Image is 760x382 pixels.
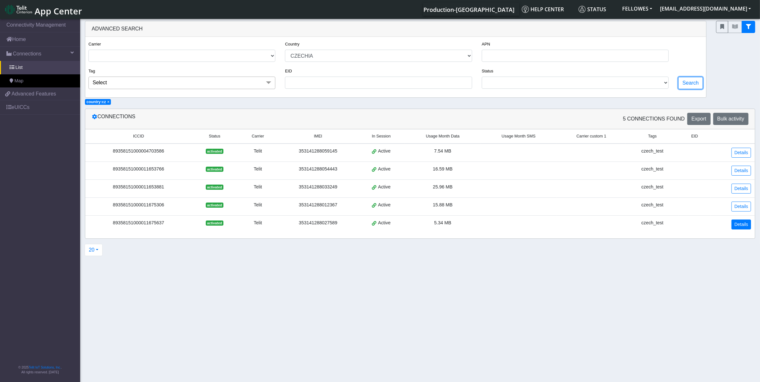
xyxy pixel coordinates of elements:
div: fitlers menu [716,21,755,33]
div: czech_test [630,220,675,227]
button: Close [107,100,109,104]
span: 25.96 MB [433,184,453,189]
span: Usage Month Data [426,133,460,139]
a: App Center [5,3,81,16]
img: knowledge.svg [522,6,529,13]
div: czech_test [630,148,675,155]
a: Details [731,220,751,229]
span: Carrier custom 1 [576,133,606,139]
div: Telit [241,220,275,227]
a: Your current platform instance [423,3,514,16]
span: 7.54 MB [434,148,451,154]
span: In Session [372,133,391,139]
div: Connections [87,113,420,125]
label: EID [285,68,292,74]
button: FELLOWES [618,3,656,14]
span: Carrier [252,133,264,139]
div: czech_test [630,166,675,173]
span: Bulk activity [717,116,744,121]
div: Telit [241,184,275,191]
span: Connections [13,50,41,58]
div: 353141288059145 [282,148,354,155]
div: 353141288054443 [282,166,354,173]
label: Status [482,68,493,74]
span: Status [209,133,221,139]
span: activated [206,149,223,154]
button: Bulk activity [713,113,748,125]
span: IMEI [314,133,322,139]
span: 5.34 MB [434,220,451,225]
span: 15.88 MB [433,202,453,207]
a: Details [731,184,751,194]
span: Active [378,220,390,227]
div: Advanced Search [85,21,706,37]
button: Search [678,77,703,89]
span: activated [206,167,223,172]
span: Select [93,80,107,85]
button: [EMAIL_ADDRESS][DOMAIN_NAME] [656,3,755,14]
span: activated [206,185,223,190]
div: 89358151000011675637 [89,220,188,227]
span: Help center [522,6,564,13]
a: Details [731,166,751,176]
button: Export [687,113,710,125]
div: 89358151000011675306 [89,202,188,209]
div: czech_test [630,184,675,191]
span: List [15,64,22,71]
span: activated [206,203,223,208]
div: 89358151000011653881 [89,184,188,191]
span: Active [378,166,390,173]
label: Country [285,41,299,47]
div: 353141288012367 [282,202,354,209]
div: 89358151000011653766 [89,166,188,173]
div: 353141288027589 [282,220,354,227]
img: logo-telit-cinterion-gw-new.png [5,4,32,15]
span: activated [206,220,223,226]
label: Carrier [88,41,101,47]
div: 353141288033249 [282,184,354,191]
span: Advanced Features [12,90,56,98]
span: × [107,100,109,104]
label: APN [482,41,490,47]
span: ICCID [133,133,144,139]
div: Telit [241,148,275,155]
span: Map [14,78,23,85]
span: Production-[GEOGRAPHIC_DATA] [423,6,514,13]
div: 89358151000004703586 [89,148,188,155]
span: 5 Connections found [623,115,685,123]
span: Status [579,6,606,13]
a: Telit IoT Solutions, Inc. [29,366,61,369]
span: country:cz [87,100,106,104]
span: Active [378,184,390,191]
span: App Center [35,5,82,17]
label: Tag [88,68,95,74]
span: 16.59 MB [433,166,453,171]
a: Help center [519,3,576,16]
span: Active [378,202,390,209]
div: Telit [241,202,275,209]
span: Usage Month SMS [502,133,536,139]
span: Tags [648,133,657,139]
span: Active [378,148,390,155]
img: status.svg [579,6,586,13]
span: EID [691,133,698,139]
a: Details [731,202,751,212]
div: Telit [241,166,275,173]
button: 20 [85,244,103,256]
span: Export [691,116,706,121]
a: Details [731,148,751,158]
a: Status [576,3,618,16]
div: czech_test [630,202,675,209]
